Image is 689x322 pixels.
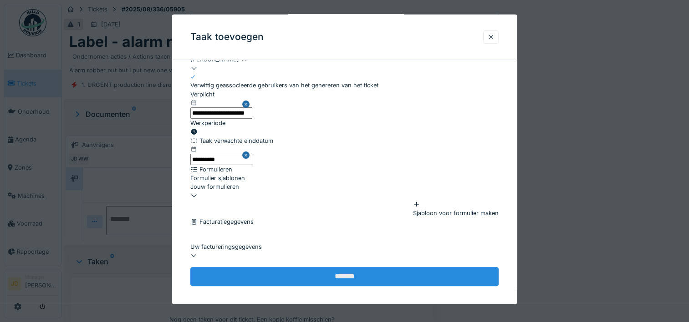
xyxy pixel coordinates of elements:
div: Sjabloon voor formulier maken [413,200,499,217]
label: Formulier sjablonen [190,174,245,182]
h3: Taak toevoegen [190,31,264,43]
div: Taak verwachte einddatum [190,136,499,145]
div: Formulieren [190,165,499,174]
div: Uw factureringsgegevens [190,242,499,251]
div: Jouw formulieren [190,182,499,191]
div: Verplicht [190,90,252,98]
button: Close [242,145,252,165]
div: Facturatiegegevens [190,217,499,226]
button: Close [242,90,252,119]
div: Verwittig geassocieerde gebruikers van het genereren van het ticket [190,81,378,90]
label: Werkperiode [190,119,225,127]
